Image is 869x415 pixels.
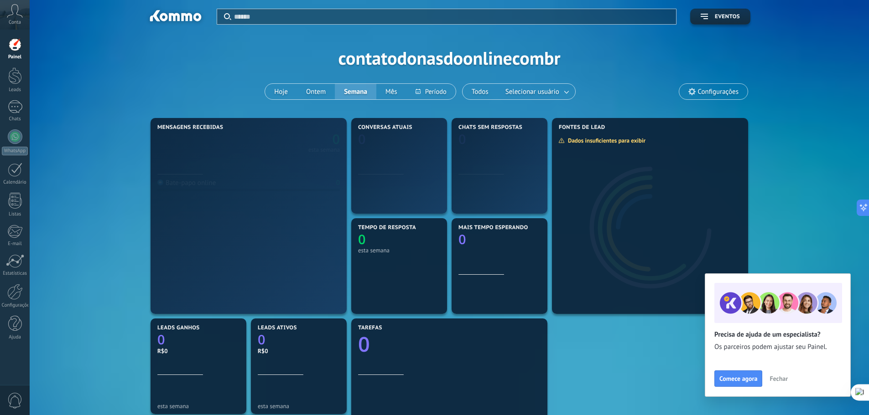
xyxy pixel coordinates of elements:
[458,124,522,131] span: Chats sem respostas
[265,84,297,99] button: Hoje
[335,84,376,99] button: Semana
[258,325,297,331] span: Leads ativos
[336,179,340,187] div: 0
[157,331,165,348] text: 0
[157,347,239,355] div: R$0
[714,370,762,387] button: Comece agora
[332,130,340,148] text: 0
[558,137,652,144] div: Dados insuficientes para exibir
[2,211,28,217] div: Listas
[714,330,841,339] h2: Precisa de ajuda de um especialista?
[358,225,416,231] span: Tempo de resposta
[559,124,605,131] span: Fontes de lead
[157,331,239,348] a: 0
[2,241,28,247] div: E-mail
[2,271,28,277] div: Estatísticas
[157,325,200,331] span: Leads ganhos
[498,84,575,99] button: Selecionar usuário
[714,343,841,352] span: Os parceiros podem ajustar seu Painel.
[358,247,440,254] div: esta semana
[2,334,28,340] div: Ajuda
[358,325,382,331] span: Tarefas
[157,403,239,410] div: esta semana
[463,84,498,99] button: Todos
[358,231,366,248] text: 0
[458,130,466,148] text: 0
[770,375,788,382] span: Fechar
[715,14,740,20] span: Eventos
[157,179,163,185] img: Bate-papo online
[2,87,28,93] div: Leads
[358,202,440,209] div: esta semana
[698,88,739,96] span: Configurações
[297,84,335,99] button: Ontem
[765,372,792,385] button: Fechar
[2,302,28,308] div: Configurações
[458,202,541,209] div: esta semana
[308,148,340,152] div: esta semana
[458,225,528,231] span: Mais tempo esperando
[358,130,366,148] text: 0
[258,331,340,348] a: 0
[2,116,28,122] div: Chats
[9,20,21,26] span: Conta
[157,179,216,187] div: Bate-papo online
[376,84,406,99] button: Mês
[406,84,456,99] button: Período
[2,179,28,185] div: Calendário
[358,124,412,131] span: Conversas atuais
[719,375,757,382] span: Comece agora
[504,86,561,98] span: Selecionar usuário
[690,9,750,25] button: Eventos
[258,403,340,410] div: esta semana
[258,347,340,355] div: R$0
[458,231,466,248] text: 0
[2,54,28,60] div: Painel
[157,124,223,131] span: Mensagens recebidas
[2,147,28,155] div: WhatsApp
[358,330,541,358] a: 0
[249,130,340,148] a: 0
[358,330,370,358] text: 0
[258,331,265,348] text: 0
